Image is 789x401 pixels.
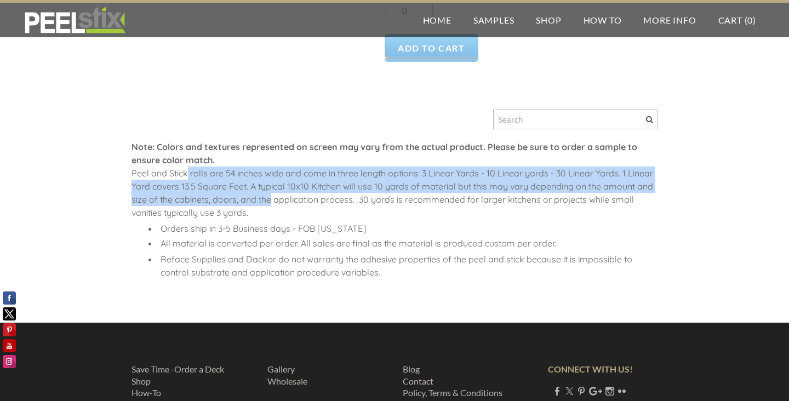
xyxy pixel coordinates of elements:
a: Contact [403,376,433,386]
a: Facebook [553,386,562,396]
a: Blog [403,364,420,374]
strong: CONNECT WITH US! [548,364,633,374]
a: Save Time -Order a Deck [131,364,224,374]
li: All material is converted per order. All sales are final as the material is produced custom per o... [158,237,658,250]
span: 0 [747,15,753,25]
a: Twitter [565,386,574,396]
a: Shop [525,3,572,37]
div: ​ [131,140,658,293]
a: Gallery​ [267,364,295,374]
span: Search [646,116,653,123]
a: Cart (0) [707,3,767,37]
a: How To [573,3,633,37]
span: Peel and Stick rolls are 54 inches wide and come in three length options: 3 Linear Yards - 10 Lin... [131,168,653,218]
a: Instagram [605,386,614,396]
a: Plus [589,386,602,396]
li: Orders ship in 3-5 Business days - FOB [US_STATE] [158,222,658,235]
a: Home [412,3,462,37]
a: Add to Cart [385,34,478,62]
li: Reface Supplies and Dackor do not warranty the adhesive properties of the peel and stick because ... [158,253,658,279]
font: ​ [267,364,307,386]
input: Search [493,110,658,129]
a: Flickr [618,386,626,396]
a: Pinterest [577,386,586,396]
font: Note: Colors and textures represented on screen may vary from the actual product. Please be sure ... [131,141,637,165]
a: More Info [632,3,707,37]
a: ​Wholesale [267,376,307,386]
a: Policy, Terms & Conditions [403,387,502,398]
a: Shop [131,376,151,386]
a: How-To [131,387,161,398]
img: REFACE SUPPLIES [22,7,128,34]
a: Samples [462,3,525,37]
